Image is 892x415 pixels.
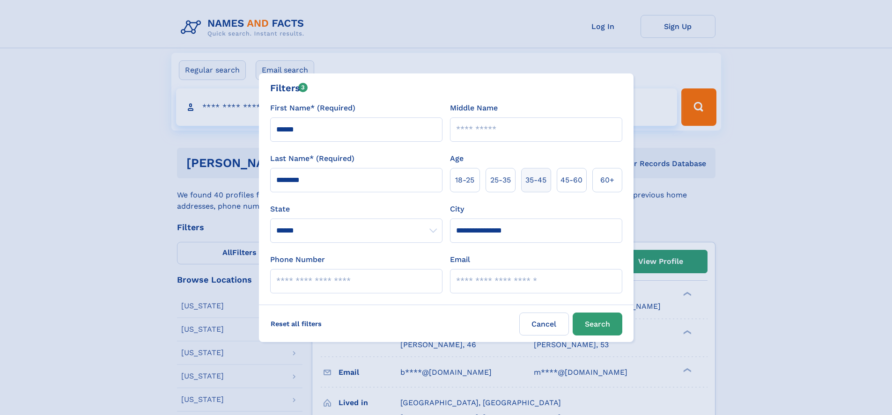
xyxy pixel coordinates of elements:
div: Filters [270,81,308,95]
label: Reset all filters [265,313,328,335]
label: Phone Number [270,254,325,265]
label: Cancel [519,313,569,335]
button: Search [573,313,622,335]
label: Last Name* (Required) [270,153,354,164]
span: 60+ [600,175,614,186]
label: Email [450,254,470,265]
span: 35‑45 [525,175,546,186]
label: Age [450,153,464,164]
label: First Name* (Required) [270,102,355,114]
label: State [270,204,442,215]
label: City [450,204,464,215]
span: 18‑25 [455,175,474,186]
label: Middle Name [450,102,498,114]
span: 25‑35 [490,175,511,186]
span: 45‑60 [560,175,582,186]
